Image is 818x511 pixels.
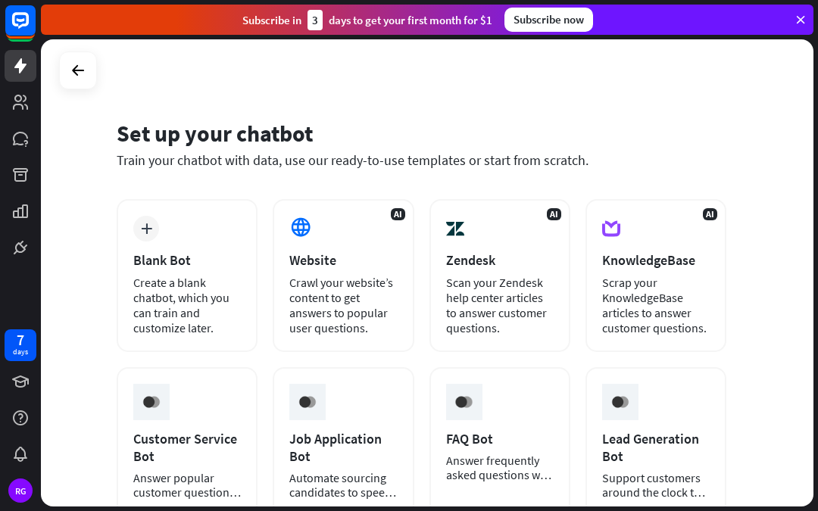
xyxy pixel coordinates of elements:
[504,8,593,32] div: Subscribe now
[308,10,323,30] div: 3
[5,329,36,361] a: 7 days
[242,10,492,30] div: Subscribe in days to get your first month for $1
[8,478,33,503] div: RG
[13,347,28,357] div: days
[17,333,24,347] div: 7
